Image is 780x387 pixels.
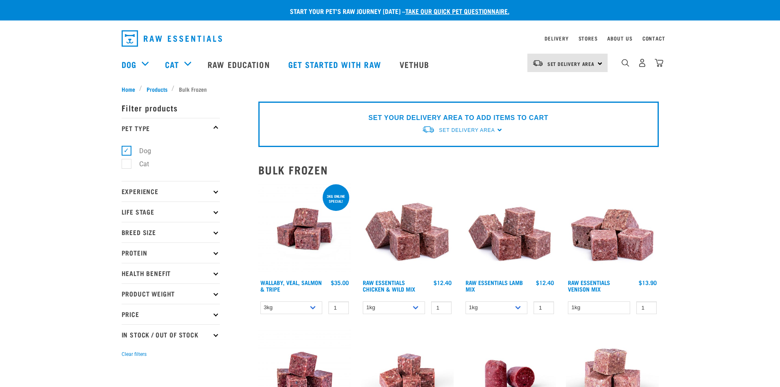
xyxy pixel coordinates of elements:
[126,146,154,156] label: Dog
[122,85,140,93] a: Home
[122,242,220,263] p: Protein
[534,301,554,314] input: 1
[636,301,657,314] input: 1
[323,190,349,207] div: 3kg online special!
[260,281,322,290] a: Wallaby, Veal, Salmon & Tripe
[536,279,554,286] div: $12.40
[258,183,351,276] img: Wallaby Veal Salmon Tripe 1642
[545,37,568,40] a: Delivery
[122,181,220,201] p: Experience
[280,48,391,81] a: Get started with Raw
[405,9,509,13] a: take our quick pet questionnaire.
[122,30,222,47] img: Raw Essentials Logo
[466,281,523,290] a: Raw Essentials Lamb Mix
[122,324,220,345] p: In Stock / Out Of Stock
[463,183,556,276] img: ?1041 RE Lamb Mix 01
[422,125,435,134] img: van-moving.png
[122,304,220,324] p: Price
[579,37,598,40] a: Stores
[142,85,172,93] a: Products
[622,59,629,67] img: home-icon-1@2x.png
[122,97,220,118] p: Filter products
[122,58,136,70] a: Dog
[655,59,663,67] img: home-icon@2x.png
[328,301,349,314] input: 1
[607,37,632,40] a: About Us
[638,59,647,67] img: user.png
[199,48,280,81] a: Raw Education
[434,279,452,286] div: $12.40
[122,201,220,222] p: Life Stage
[642,37,665,40] a: Contact
[122,263,220,283] p: Health Benefit
[122,222,220,242] p: Breed Size
[122,351,147,358] button: Clear filters
[547,62,595,65] span: Set Delivery Area
[568,281,610,290] a: Raw Essentials Venison Mix
[532,59,543,67] img: van-moving.png
[147,85,167,93] span: Products
[369,113,548,123] p: SET YOUR DELIVERY AREA TO ADD ITEMS TO CART
[363,281,415,290] a: Raw Essentials Chicken & Wild Mix
[122,283,220,304] p: Product Weight
[258,163,659,176] h2: Bulk Frozen
[115,27,665,50] nav: dropdown navigation
[431,301,452,314] input: 1
[122,85,659,93] nav: breadcrumbs
[439,127,495,133] span: Set Delivery Area
[361,183,454,276] img: Pile Of Cubed Chicken Wild Meat Mix
[126,159,152,169] label: Cat
[391,48,440,81] a: Vethub
[639,279,657,286] div: $13.90
[122,85,135,93] span: Home
[165,58,179,70] a: Cat
[566,183,659,276] img: 1113 RE Venison Mix 01
[331,279,349,286] div: $35.00
[122,118,220,138] p: Pet Type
